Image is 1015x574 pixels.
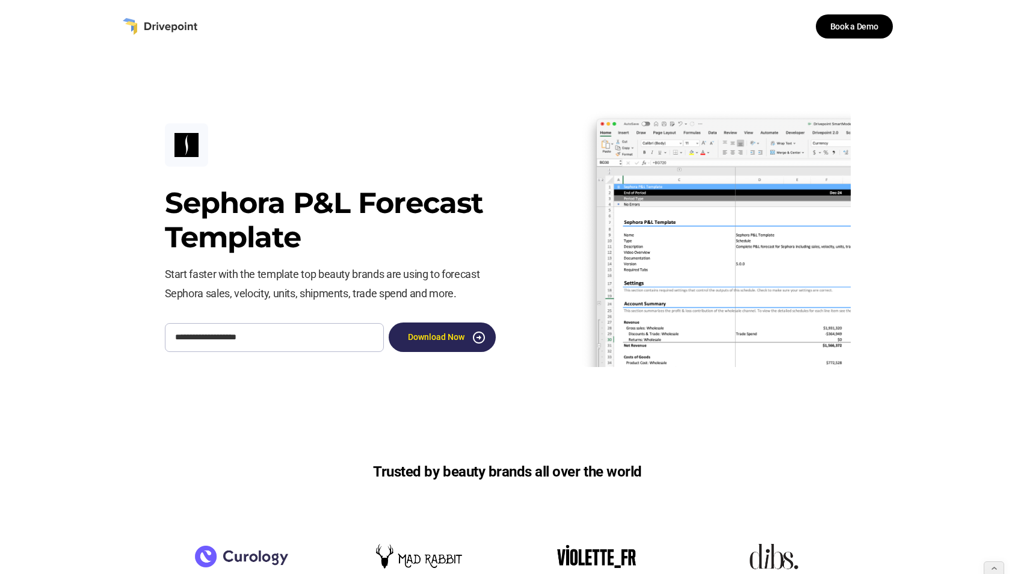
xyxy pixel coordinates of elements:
a: Book a Demo [816,14,893,39]
h6: Trusted by beauty brands all over the world [373,461,641,483]
a: Download Now [389,322,496,352]
h3: Sephora P&L Forecast Template [165,186,496,255]
p: Start faster with the template top beauty brands are using to forecast Sephora sales, velocity, u... [165,265,496,303]
div: Book a Demo [830,19,878,34]
form: Email Form [165,322,496,352]
div: Download Now [408,330,464,345]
